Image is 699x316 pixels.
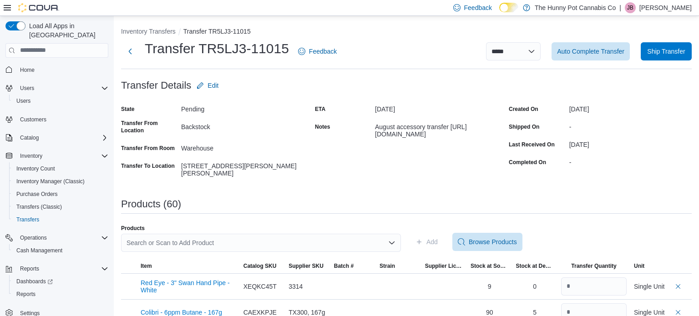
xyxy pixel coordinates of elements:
a: Home [16,65,38,75]
button: Reports [9,288,112,301]
label: Completed On [509,159,546,166]
button: Transfer TR5LJ3-11015 [183,28,251,35]
a: Customers [16,114,50,125]
span: Stock at Destination [516,262,554,270]
span: Item [141,262,152,270]
span: Users [20,85,34,92]
h3: Transfer Details [121,80,191,91]
div: 9 [471,282,509,291]
span: Ship Transfer [647,47,685,56]
p: [PERSON_NAME] [639,2,692,13]
span: Strain [380,262,395,270]
div: August accessory transfer [URL][DOMAIN_NAME] [375,120,497,138]
button: Operations [2,231,112,244]
span: Transfers [13,214,108,225]
button: Red Eye - 3" Swan Hand Pipe - White [141,279,236,294]
button: Auto Complete Transfer [552,42,630,60]
label: Shipped On [509,123,539,130]
span: Customers [20,116,46,123]
span: Operations [16,232,108,243]
span: Customers [16,114,108,125]
span: Transfers [16,216,39,223]
label: Products [121,225,145,232]
span: Auto Complete Transfer [557,47,624,56]
span: Transfers (Classic) [16,203,62,211]
span: Batch # [334,262,354,270]
span: Supplier License [425,262,463,270]
p: The Hunny Pot Cannabis Co [535,2,616,13]
img: Cova [18,3,59,12]
span: Dashboards [13,276,108,287]
span: Supplier SKU [289,262,324,270]
button: Open list of options [388,239,395,246]
span: Catalog SKU [243,262,277,270]
span: Catalog [16,132,108,143]
div: [DATE] [569,102,692,113]
span: Inventory Count [13,163,108,174]
a: Purchase Orders [13,189,61,200]
span: Inventory Manager (Classic) [13,176,108,187]
span: Users [16,83,108,94]
button: Users [2,82,112,95]
span: Load All Apps in [GEOGRAPHIC_DATA] [25,21,108,40]
button: Next [121,42,139,60]
h3: Products (60) [121,199,181,210]
button: Purchase Orders [9,188,112,201]
label: Notes [315,123,330,130]
button: Delete count [673,281,684,292]
span: Reports [13,289,108,300]
button: Cash Management [9,244,112,257]
span: Transfer Quantity [571,262,616,270]
input: Dark Mode [499,3,518,12]
span: Unit [634,262,644,270]
div: - [569,120,692,130]
button: Catalog SKU [240,259,285,273]
span: Dashboards [16,278,53,285]
p: | [619,2,621,13]
span: Operations [20,234,47,241]
span: Cash Management [13,245,108,256]
a: Users [13,95,34,106]
span: Home [16,64,108,75]
div: [DATE] [569,137,692,148]
span: JB [627,2,633,13]
button: Item [137,259,240,273]
div: Warehouse [181,141,303,152]
a: Dashboards [13,276,56,287]
span: Purchase Orders [13,189,108,200]
span: Inventory [20,152,42,160]
div: - [569,155,692,166]
label: Transfer From Location [121,120,177,134]
span: Inventory [16,150,108,161]
label: Last Received On [509,141,555,148]
button: Catalog [16,132,42,143]
a: Transfers (Classic) [13,201,66,212]
button: Edit [193,76,222,95]
button: Customers [2,113,112,126]
div: Jessie Britton [625,2,636,13]
span: Inventory Manager (Classic) [16,178,85,185]
label: Transfer To Location [121,162,175,170]
span: Cash Management [16,247,62,254]
button: Inventory [16,150,46,161]
div: Backstock [181,120,303,130]
button: Browse Products [452,233,522,251]
button: Stock at Destination [512,259,557,273]
span: Users [16,97,30,105]
span: Add [426,237,438,246]
button: Unit [630,259,664,273]
button: Ship Transfer [641,42,692,60]
button: Transfers (Classic) [9,201,112,213]
nav: An example of EuiBreadcrumbs [121,27,692,38]
button: Supplier SKU [285,259,330,273]
span: Transfers (Classic) [13,201,108,212]
span: Browse Products [469,237,517,246]
div: Pending [181,102,303,113]
div: XEQKC45T [243,282,282,291]
div: [STREET_ADDRESS][PERSON_NAME][PERSON_NAME] [181,159,303,177]
span: Reports [16,291,35,298]
button: Transfers [9,213,112,226]
button: Catalog [2,131,112,144]
a: Cash Management [13,245,66,256]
